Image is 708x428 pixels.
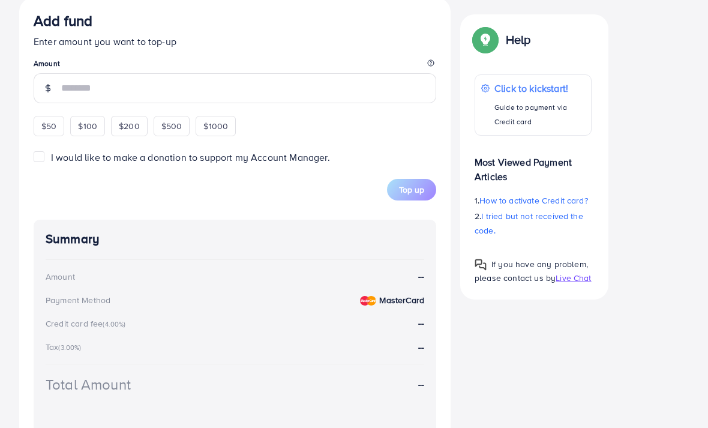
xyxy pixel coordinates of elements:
[475,193,592,208] p: 1.
[475,29,496,50] img: Popup guide
[46,374,131,395] div: Total Amount
[203,120,228,132] span: $1000
[78,120,97,132] span: $100
[399,184,424,196] span: Top up
[494,81,585,95] p: Click to kickstart!
[46,294,110,306] div: Payment Method
[46,341,85,353] div: Tax
[103,319,125,329] small: (4.00%)
[41,120,56,132] span: $50
[494,100,585,129] p: Guide to payment via Credit card
[34,34,436,49] p: Enter amount you want to top-up
[360,296,376,306] img: credit
[418,378,424,391] strong: --
[379,294,424,306] strong: MasterCard
[506,32,531,47] p: Help
[475,209,592,238] p: 2.
[475,259,487,271] img: Popup guide
[556,272,591,284] span: Live Chat
[46,318,130,330] div: Credit card fee
[46,271,75,283] div: Amount
[58,343,81,352] small: (3.00%)
[479,194,587,206] span: How to activate Credit card?
[34,12,92,29] h3: Add fund
[418,316,424,330] strong: --
[657,374,699,419] iframe: Chat
[475,258,588,284] span: If you have any problem, please contact us by
[418,270,424,283] strong: --
[119,120,140,132] span: $200
[475,210,583,237] span: I tried but not received the code.
[51,151,330,164] span: I would like to make a donation to support my Account Manager.
[46,232,424,247] h4: Summary
[418,340,424,354] strong: --
[387,179,436,200] button: Top up
[475,145,592,184] p: Most Viewed Payment Articles
[161,120,182,132] span: $500
[34,58,436,73] legend: Amount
